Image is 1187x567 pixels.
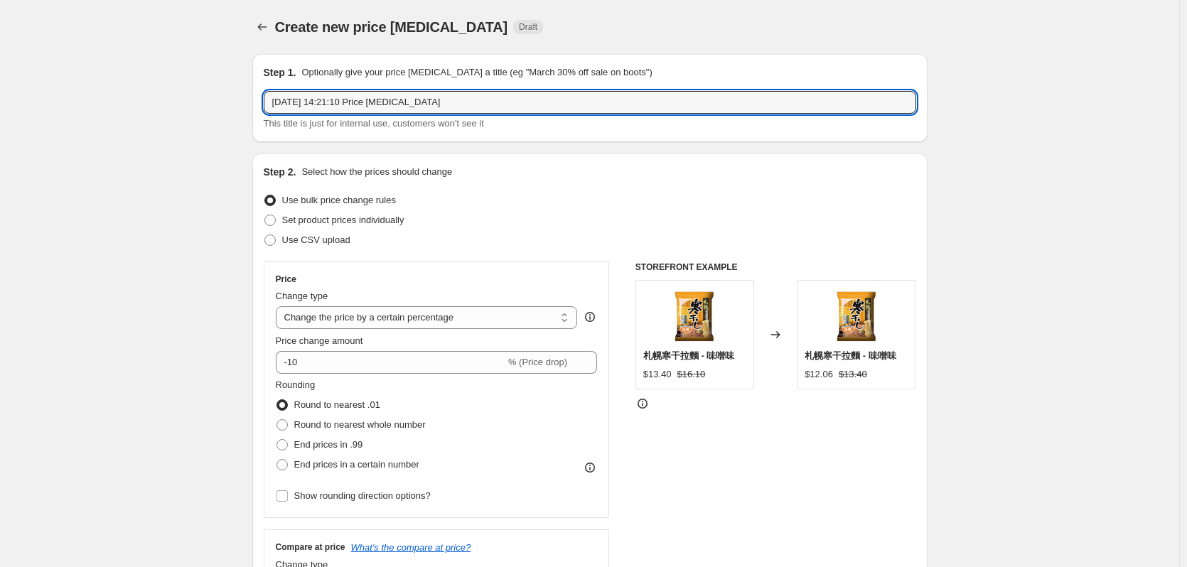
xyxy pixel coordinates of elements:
span: End prices in .99 [294,439,363,450]
button: What's the compare at price? [351,542,471,553]
input: 30% off holiday sale [264,91,916,114]
p: Optionally give your price [MEDICAL_DATA] a title (eg "March 30% off sale on boots") [301,65,652,80]
span: 札幌寒干拉麵 - 味噌味 [805,350,896,361]
h6: STOREFRONT EXAMPLE [635,261,916,273]
button: Price change jobs [252,17,272,37]
h3: Compare at price [276,541,345,553]
div: $13.40 [643,367,672,382]
span: Rounding [276,379,316,390]
h3: Price [276,274,296,285]
span: Round to nearest whole number [294,419,426,430]
strike: $13.40 [839,367,867,382]
span: Set product prices individually [282,215,404,225]
span: Change type [276,291,328,301]
h2: Step 2. [264,165,296,179]
span: Price change amount [276,335,363,346]
span: Draft [519,21,537,33]
p: Select how the prices should change [301,165,452,179]
img: 4901468139560_80x.JPG [666,288,723,345]
span: % (Price drop) [508,357,567,367]
div: $12.06 [805,367,833,382]
span: Use bulk price change rules [282,195,396,205]
h2: Step 1. [264,65,296,80]
span: This title is just for internal use, customers won't see it [264,118,484,129]
span: Show rounding direction options? [294,490,431,501]
span: End prices in a certain number [294,459,419,470]
span: Use CSV upload [282,234,350,245]
span: Create new price [MEDICAL_DATA] [275,19,508,35]
span: 札幌寒干拉麵 - 味噌味 [643,350,735,361]
input: -15 [276,351,505,374]
div: help [583,310,597,324]
span: Round to nearest .01 [294,399,380,410]
img: 4901468139560_80x.JPG [828,288,885,345]
strike: $16.10 [677,367,706,382]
